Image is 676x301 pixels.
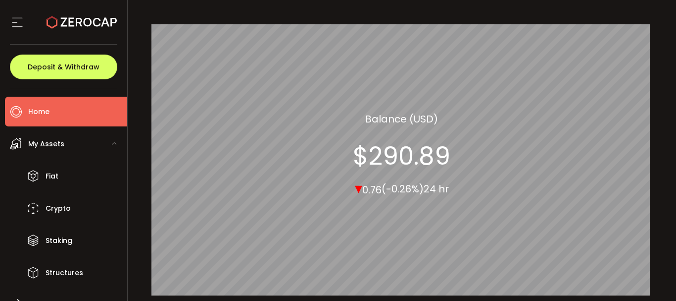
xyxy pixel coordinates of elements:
span: Structures [46,266,83,280]
span: Staking [46,234,72,248]
button: Deposit & Withdraw [10,55,117,79]
span: Deposit & Withdraw [28,63,99,70]
span: 0.76 [362,182,382,196]
iframe: Chat Widget [627,253,676,301]
span: Fiat [46,169,58,183]
span: Crypto [46,201,71,216]
span: ▾ [355,177,362,198]
section: Balance (USD) [365,111,438,126]
span: Home [28,105,49,119]
span: 24 hr [424,182,449,196]
section: $290.89 [353,141,450,171]
span: My Assets [28,137,64,151]
span: (-0.26%) [382,182,424,196]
